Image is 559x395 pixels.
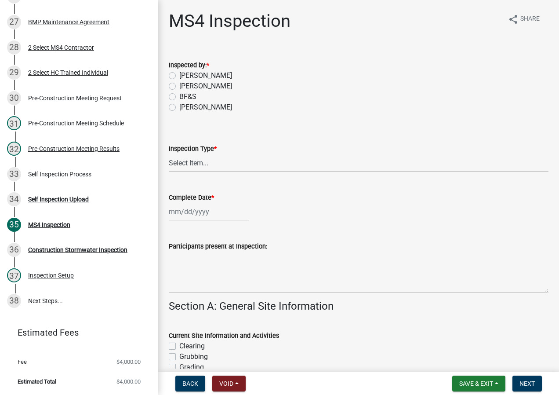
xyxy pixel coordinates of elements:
span: Void [219,380,233,387]
div: 38 [7,294,21,308]
div: 35 [7,218,21,232]
button: Save & Exit [452,376,505,391]
span: Next [519,380,535,387]
div: BMP Maintenance Agreement [28,19,109,25]
div: 31 [7,116,21,130]
label: Inspection Type [169,146,217,152]
span: Estimated Total [18,379,56,384]
span: $4,000.00 [116,379,141,384]
input: mm/dd/yyyy [169,203,249,221]
div: 29 [7,66,21,80]
label: Grubbing [179,351,208,362]
div: Self Inspection Upload [28,196,89,202]
div: 27 [7,15,21,29]
span: Fee [18,359,27,365]
div: 36 [7,243,21,257]
h4: Section A: General Site Information [169,300,548,313]
div: 28 [7,40,21,55]
div: 34 [7,192,21,206]
div: 33 [7,167,21,181]
label: Complete Date [169,195,214,201]
button: Void [212,376,246,391]
span: Save & Exit [459,380,493,387]
i: share [508,14,519,25]
div: MS4 Inspection [28,222,70,228]
label: Grading [179,362,204,373]
label: Current Site Information and Activities [169,333,279,339]
label: [PERSON_NAME] [179,102,232,113]
div: 37 [7,268,21,282]
label: [PERSON_NAME] [179,81,232,91]
label: BF&S [179,91,196,102]
div: 30 [7,91,21,105]
div: 2 Select MS4 Contractor [28,44,94,51]
label: Participants present at Inspection: [169,244,267,250]
span: Back [182,380,198,387]
span: Share [520,14,540,25]
button: Back [175,376,205,391]
label: Clearing [179,341,205,351]
span: $4,000.00 [116,359,141,365]
div: Construction Stormwater Inspection [28,247,127,253]
div: Pre-Construction Meeting Request [28,95,122,101]
label: [PERSON_NAME] [179,70,232,81]
div: 2 Select HC Trained Individual [28,69,108,76]
label: Inspected by: [169,62,209,69]
button: shareShare [501,11,547,28]
div: Inspection Setup [28,272,74,278]
a: Estimated Fees [7,324,144,341]
button: Next [512,376,542,391]
div: Self Inspection Process [28,171,91,177]
div: Pre-Construction Meeting Results [28,146,120,152]
h1: MS4 Inspection [169,11,290,32]
div: Pre-Construction Meeting Schedule [28,120,124,126]
div: 32 [7,142,21,156]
